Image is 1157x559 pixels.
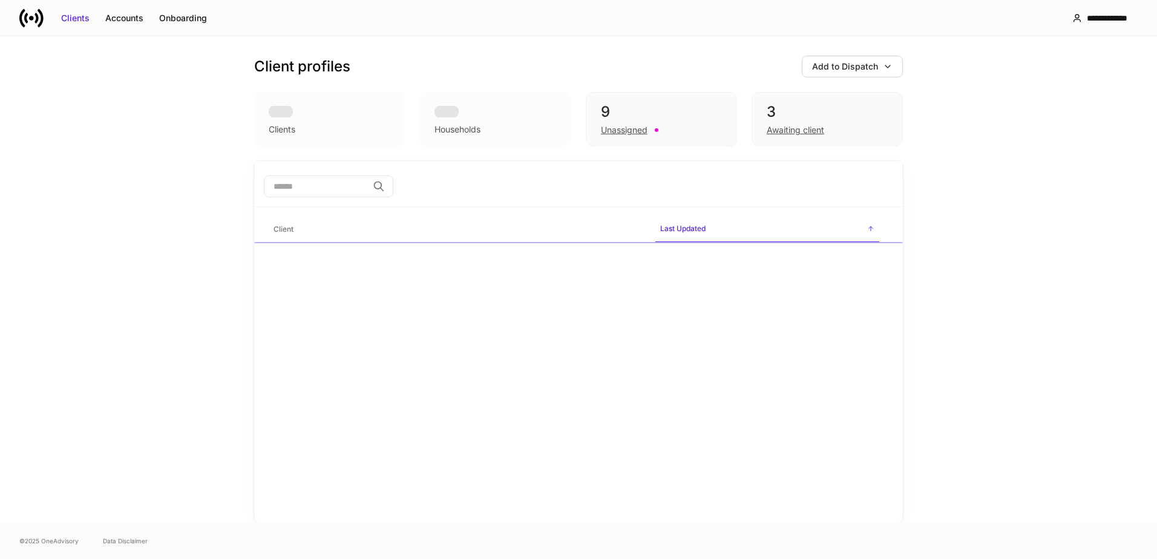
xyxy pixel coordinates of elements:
[19,536,79,546] span: © 2025 OneAdvisory
[103,536,148,546] a: Data Disclaimer
[812,60,878,73] div: Add to Dispatch
[601,102,722,122] div: 9
[97,8,151,28] button: Accounts
[434,123,480,136] div: Households
[159,12,207,24] div: Onboarding
[767,124,824,136] div: Awaiting client
[274,223,293,235] h6: Client
[601,124,647,136] div: Unassigned
[269,123,295,136] div: Clients
[655,217,879,243] span: Last Updated
[767,102,888,122] div: 3
[61,12,90,24] div: Clients
[105,12,143,24] div: Accounts
[752,92,903,146] div: 3Awaiting client
[660,223,706,234] h6: Last Updated
[151,8,215,28] button: Onboarding
[802,56,903,77] button: Add to Dispatch
[53,8,97,28] button: Clients
[269,217,646,242] span: Client
[586,92,737,146] div: 9Unassigned
[254,57,350,76] h3: Client profiles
